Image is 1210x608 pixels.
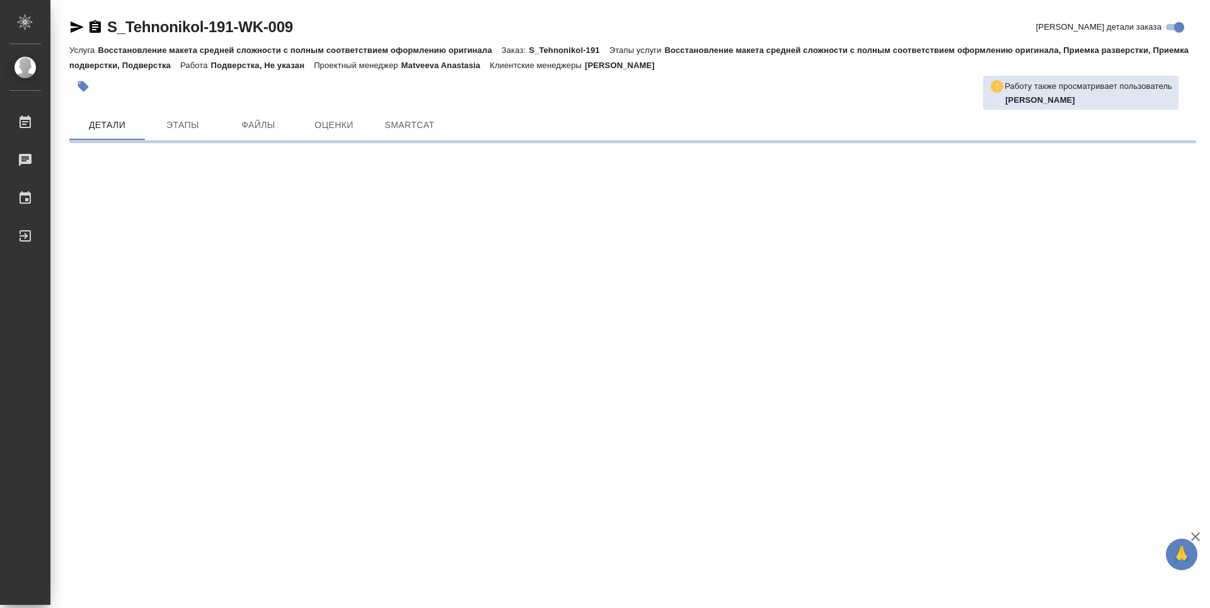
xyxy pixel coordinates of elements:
[1036,21,1161,33] span: [PERSON_NAME] детали заказа
[1005,94,1172,107] p: Архипова Екатерина
[228,117,289,133] span: Файлы
[107,18,293,35] a: S_Tehnonikol-191-WK-009
[379,117,440,133] span: SmartCat
[401,61,490,70] p: Matveeva Anastasia
[609,45,665,55] p: Этапы услуги
[98,45,501,55] p: Восстановление макета средней сложности с полным соответствием оформлению оригинала
[69,45,98,55] p: Услуга
[490,61,585,70] p: Клиентские менеджеры
[1171,541,1192,568] span: 🙏
[153,117,213,133] span: Этапы
[77,117,137,133] span: Детали
[69,20,84,35] button: Скопировать ссылку для ЯМессенджера
[211,61,314,70] p: Подверстка, Не указан
[502,45,529,55] p: Заказ:
[314,61,401,70] p: Проектный менеджер
[585,61,664,70] p: [PERSON_NAME]
[1166,539,1197,570] button: 🙏
[529,45,609,55] p: S_Tehnonikol-191
[69,73,97,100] button: Добавить тэг
[1005,95,1075,105] b: [PERSON_NAME]
[88,20,103,35] button: Скопировать ссылку
[1005,80,1172,93] p: Работу также просматривает пользователь
[180,61,211,70] p: Работа
[304,117,364,133] span: Оценки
